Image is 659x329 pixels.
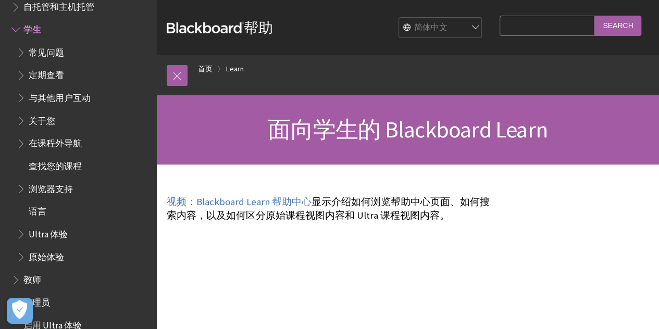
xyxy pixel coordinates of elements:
[226,62,244,75] a: Learn
[268,115,547,144] span: 面向学生的 Blackboard Learn
[29,44,64,58] span: 常见问题
[29,135,82,149] span: 在课程外导航
[167,18,273,37] a: Blackboard帮助
[7,298,33,324] button: Open Preferences
[167,195,494,222] p: 显示介绍如何浏览帮助中心页面、如何搜索内容，以及如何区分原始课程视图内容和 Ultra 课程视图内容。
[29,225,68,239] span: Ultra 体验
[594,16,641,36] input: Search
[29,67,64,81] span: 定期查看
[198,62,213,75] a: 首页
[29,180,73,194] span: 浏览器支持
[29,157,82,171] span: 查找您的课程
[29,112,55,126] span: 关于您
[23,271,41,285] span: 教师
[29,203,46,217] span: 语言
[399,18,482,39] select: Site Language Selector
[29,89,91,103] span: 与其他用户互动
[167,22,244,33] strong: Blackboard
[23,294,50,308] span: 管理员
[29,248,64,262] span: 原始体验
[23,21,41,35] span: 学生
[167,196,312,208] a: 视频：Blackboard Learn 帮助中心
